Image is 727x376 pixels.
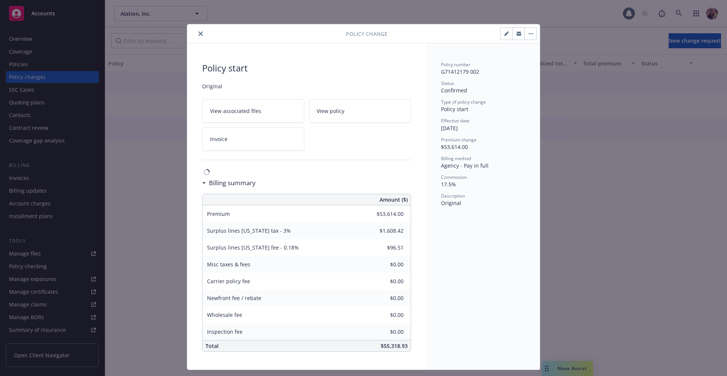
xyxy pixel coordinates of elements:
[210,135,228,143] span: Invoice
[207,311,242,318] span: Wholesale fee
[202,127,304,151] a: Invoice
[441,87,467,94] span: Confirmed
[317,107,344,115] span: View policy
[359,208,408,220] input: 0.00
[441,199,461,207] span: Original
[359,225,408,236] input: 0.00
[346,30,387,38] span: Policy Change
[196,29,205,38] button: close
[207,294,261,302] span: Newfront fee / rebate
[359,259,408,270] input: 0.00
[359,276,408,287] input: 0.00
[207,261,250,268] span: Misc taxes & fees
[207,328,243,335] span: Inspection fee
[207,244,299,251] span: Surplus lines [US_STATE] fee - 0.18%
[441,155,471,162] span: Billing method
[380,196,408,204] span: Amount ($)
[210,107,261,115] span: View associated files
[359,293,408,304] input: 0.00
[207,210,230,217] span: Premium
[441,143,468,150] span: $53,614.00
[441,68,479,75] span: G71412179 002
[202,178,256,188] div: Billing summary
[359,242,408,253] input: 0.00
[441,162,489,169] span: Agency - Pay in full
[202,61,411,75] span: Policy start
[206,342,219,349] span: Total
[202,82,411,90] span: Original
[309,99,411,123] a: View policy
[207,278,250,285] span: Carrier policy fee
[441,80,454,86] span: Status
[441,99,486,105] span: Type of policy change
[441,193,465,199] span: Description
[441,174,467,180] span: Commission
[359,309,408,321] input: 0.00
[359,326,408,337] input: 0.00
[207,227,291,234] span: Surplus lines [US_STATE] tax - 3%
[202,99,304,123] a: View associated files
[441,117,469,124] span: Effective date
[441,61,471,68] span: Policy number
[441,125,458,132] span: [DATE]
[441,137,477,143] span: Premium change
[381,342,408,349] span: $55,318.93
[441,181,456,188] span: 17.5%
[209,178,256,188] h3: Billing summary
[441,106,468,113] span: Policy start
